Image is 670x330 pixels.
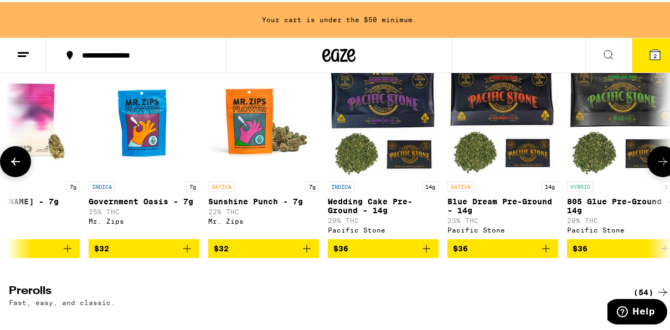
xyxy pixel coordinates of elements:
[447,63,558,174] img: Pacific Stone - Blue Dream Pre-Ground - 14g
[328,179,354,189] p: INDICA
[447,224,558,231] div: Pacific Stone
[186,179,199,189] p: 7g
[89,179,115,189] p: INDICA
[208,206,319,213] p: 22% THC
[573,242,587,251] span: $36
[306,179,319,189] p: 7g
[9,297,115,304] p: Fast, easy, and classic.
[542,179,558,189] p: 14g
[447,215,558,222] p: 23% THC
[208,195,319,204] p: Sunshine Punch - 7g
[447,179,474,189] p: SATIVA
[447,237,558,256] button: Add to bag
[422,179,439,189] p: 14g
[89,63,199,174] img: Mr. Zips - Government Oasis - 7g
[607,297,667,324] iframe: Opens a widget where you can find more information
[66,179,80,189] p: 7g
[89,215,199,223] div: Mr. Zips
[328,63,439,174] img: Pacific Stone - Wedding Cake Pre-Ground - 14g
[333,242,348,251] span: $36
[447,63,558,237] a: Open page for Blue Dream Pre-Ground - 14g from Pacific Stone
[89,237,199,256] button: Add to bag
[633,283,669,297] a: (54)
[653,50,657,57] span: 2
[214,242,229,251] span: $32
[9,283,615,297] h2: Prerolls
[567,179,594,189] p: HYBRID
[94,242,109,251] span: $32
[208,179,235,189] p: SATIVA
[208,215,319,223] div: Mr. Zips
[208,237,319,256] button: Add to bag
[328,224,439,231] div: Pacific Stone
[328,63,439,237] a: Open page for Wedding Cake Pre-Ground - 14g from Pacific Stone
[328,237,439,256] button: Add to bag
[208,63,319,237] a: Open page for Sunshine Punch - 7g from Mr. Zips
[328,195,439,213] p: Wedding Cake Pre-Ground - 14g
[453,242,468,251] span: $36
[328,215,439,222] p: 20% THC
[89,63,199,237] a: Open page for Government Oasis - 7g from Mr. Zips
[89,206,199,213] p: 25% THC
[447,195,558,213] p: Blue Dream Pre-Ground - 14g
[89,195,199,204] p: Government Oasis - 7g
[208,63,319,174] img: Mr. Zips - Sunshine Punch - 7g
